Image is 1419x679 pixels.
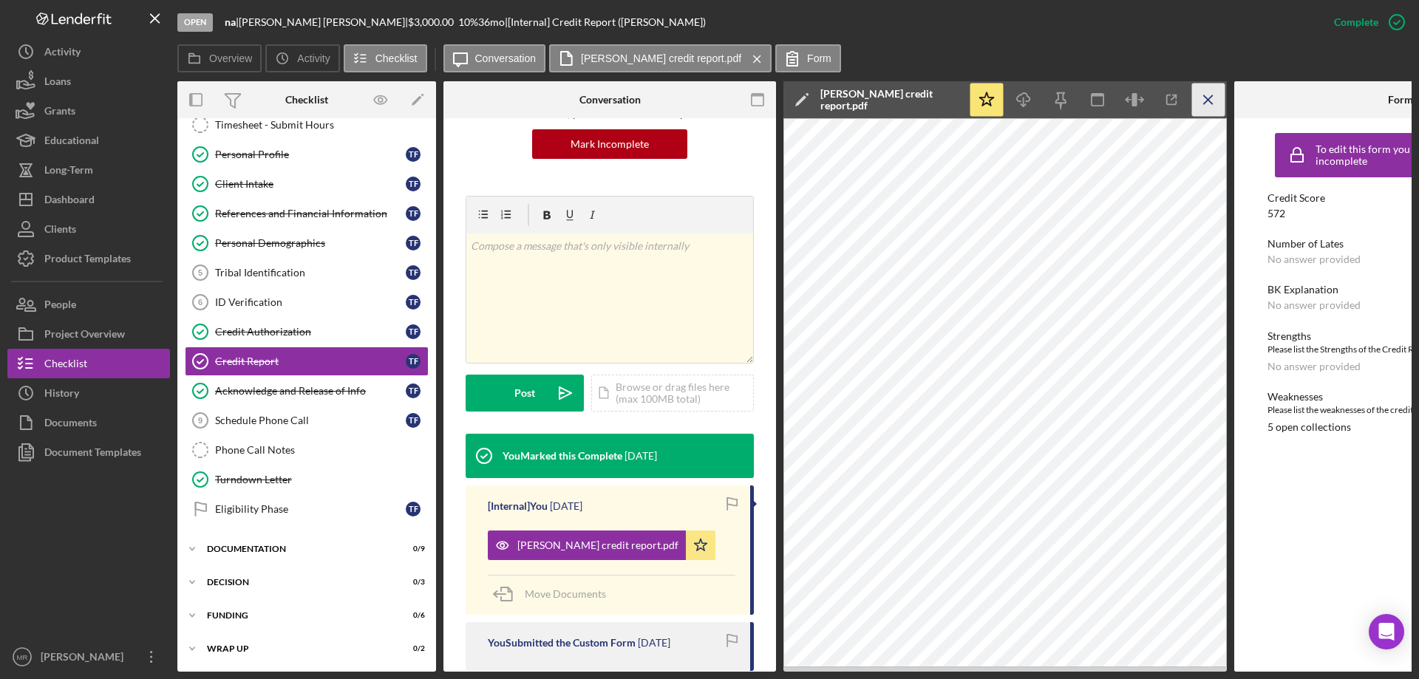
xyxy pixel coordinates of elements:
[398,611,425,620] div: 0 / 6
[225,16,239,28] div: |
[1267,299,1361,311] div: No answer provided
[44,437,141,471] div: Document Templates
[398,545,425,553] div: 0 / 9
[7,408,170,437] button: Documents
[1334,7,1378,37] div: Complete
[7,378,170,408] button: History
[215,414,406,426] div: Schedule Phone Call
[406,236,421,250] div: T F
[185,465,429,494] a: Turndown Letter
[344,44,427,72] button: Checklist
[406,413,421,428] div: T F
[185,494,429,524] a: Eligibility PhaseTF
[198,416,203,425] tspan: 9
[185,317,429,347] a: Credit AuthorizationTF
[44,378,79,412] div: History
[44,349,87,382] div: Checklist
[198,268,203,277] tspan: 5
[177,44,262,72] button: Overview
[207,578,388,587] div: Decision
[488,637,636,649] div: You Submitted the Custom Form
[215,149,406,160] div: Personal Profile
[185,140,429,169] a: Personal ProfileTF
[408,16,458,28] div: $3,000.00
[638,637,670,649] time: 2025-08-20 13:51
[215,267,406,279] div: Tribal Identification
[44,155,93,188] div: Long-Term
[571,129,649,159] div: Mark Incomplete
[7,319,170,349] button: Project Overview
[7,290,170,319] button: People
[488,500,548,512] div: [Internal] You
[7,66,170,96] button: Loans
[406,502,421,516] div: T F
[285,94,328,106] div: Checklist
[375,52,418,64] label: Checklist
[406,206,421,221] div: T F
[550,500,582,512] time: 2025-08-20 13:52
[406,354,421,369] div: T F
[7,214,170,244] button: Clients
[44,37,81,70] div: Activity
[406,147,421,162] div: T F
[7,126,170,155] button: Educational
[185,376,429,406] a: Acknowledge and Release of InfoTF
[807,52,831,64] label: Form
[1267,208,1285,219] div: 572
[17,653,28,661] text: MR
[215,296,406,308] div: ID Verification
[7,642,170,672] button: MR[PERSON_NAME]
[466,375,584,412] button: Post
[7,155,170,185] a: Long-Term
[7,349,170,378] button: Checklist
[44,319,125,352] div: Project Overview
[185,347,429,376] a: Credit ReportTF
[1267,361,1361,372] div: No answer provided
[185,110,429,140] a: Timesheet - Submit Hours
[185,406,429,435] a: 9Schedule Phone CallTF
[7,437,170,467] button: Document Templates
[505,16,706,28] div: | [Internal] Credit Report ([PERSON_NAME])
[215,474,428,485] div: Turndown Letter
[478,16,505,28] div: 36 mo
[406,324,421,339] div: T F
[7,96,170,126] button: Grants
[239,16,408,28] div: [PERSON_NAME] [PERSON_NAME] |
[215,355,406,367] div: Credit Report
[44,290,76,323] div: People
[185,435,429,465] a: Phone Call Notes
[185,258,429,287] a: 5Tribal IdentificationTF
[1319,7,1412,37] button: Complete
[398,644,425,653] div: 0 / 2
[488,576,621,613] button: Move Documents
[209,52,252,64] label: Overview
[549,44,772,72] button: [PERSON_NAME] credit report.pdf
[625,450,657,462] time: 2025-08-20 13:52
[406,177,421,191] div: T F
[44,244,131,277] div: Product Templates
[475,52,537,64] label: Conversation
[406,383,421,398] div: T F
[215,503,406,515] div: Eligibility Phase
[406,265,421,280] div: T F
[215,444,428,456] div: Phone Call Notes
[517,539,678,551] div: [PERSON_NAME] credit report.pdf
[44,214,76,248] div: Clients
[215,237,406,249] div: Personal Demographics
[225,16,236,28] b: na
[458,16,478,28] div: 10 %
[185,228,429,258] a: Personal DemographicsTF
[443,44,546,72] button: Conversation
[297,52,330,64] label: Activity
[198,298,203,307] tspan: 6
[406,295,421,310] div: T F
[525,587,606,600] span: Move Documents
[7,244,170,273] button: Product Templates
